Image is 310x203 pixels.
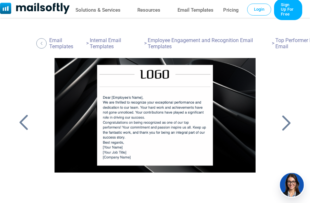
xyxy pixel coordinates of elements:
a: Email Templates [49,37,85,50]
a: Pricing [223,6,239,15]
a: Internal Email Templates [90,37,143,50]
a: Back [16,114,32,131]
a: Email Templates [178,6,213,15]
a: Back [278,114,294,131]
a: Resources [137,6,160,15]
a: Solutions & Services [75,6,121,15]
a: Login [247,4,271,15]
a: Back [36,38,48,49]
a: Employee Engagement and Recognition Email Templates [148,37,270,50]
